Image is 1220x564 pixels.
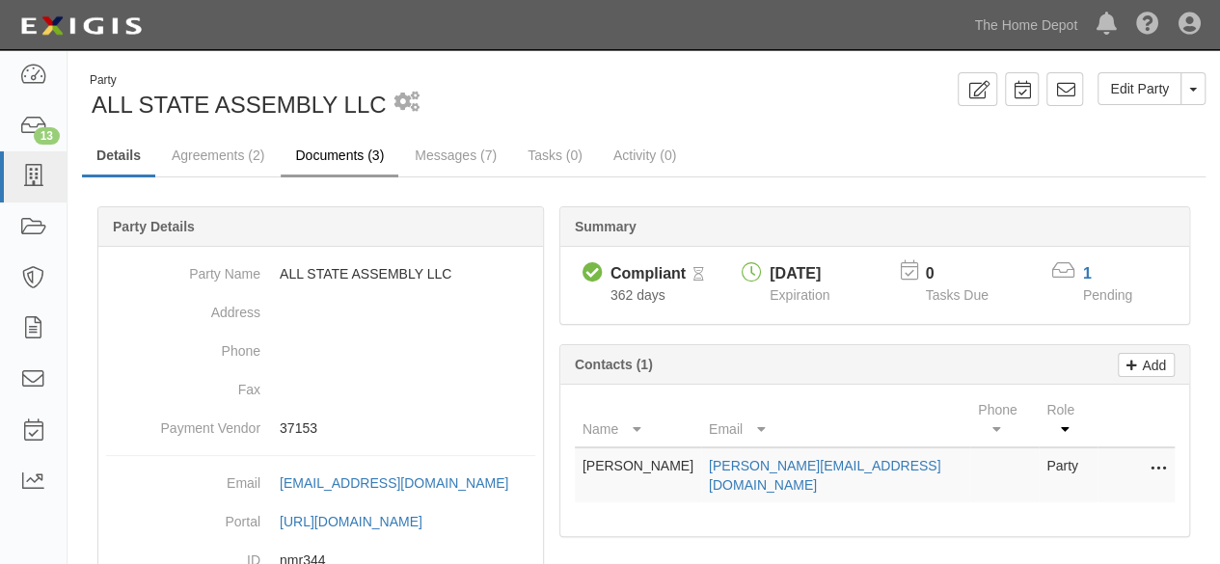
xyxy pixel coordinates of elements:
[281,136,398,177] a: Documents (3)
[599,136,691,175] a: Activity (0)
[90,72,386,89] div: Party
[106,464,260,493] dt: Email
[1136,13,1159,37] i: Help Center - Complianz
[1137,354,1166,376] p: Add
[575,357,653,372] b: Contacts (1)
[575,392,701,447] th: Name
[280,475,529,491] a: [EMAIL_ADDRESS][DOMAIN_NAME]
[280,418,535,438] p: 37153
[709,458,940,493] a: [PERSON_NAME][EMAIL_ADDRESS][DOMAIN_NAME]
[106,370,260,399] dt: Fax
[770,287,829,303] span: Expiration
[106,255,535,293] dd: ALL STATE ASSEMBLY LLC
[1098,72,1181,105] a: Edit Party
[1039,447,1098,502] td: Party
[393,93,419,113] i: 1 scheduled workflow
[575,219,637,234] b: Summary
[513,136,597,175] a: Tasks (0)
[280,473,508,493] div: [EMAIL_ADDRESS][DOMAIN_NAME]
[925,263,1012,285] p: 0
[157,136,279,175] a: Agreements (2)
[280,514,444,529] a: [URL][DOMAIN_NAME]
[106,409,260,438] dt: Payment Vendor
[583,263,603,283] i: Compliant
[575,447,701,502] td: [PERSON_NAME]
[1083,265,1092,282] a: 1
[770,263,829,285] div: [DATE]
[106,502,260,531] dt: Portal
[1118,353,1175,377] a: Add
[106,332,260,361] dt: Phone
[82,136,155,177] a: Details
[610,263,686,285] div: Compliant
[693,268,704,282] i: Pending Review
[964,6,1087,44] a: The Home Depot
[400,136,511,175] a: Messages (7)
[34,127,60,145] div: 13
[113,219,195,234] b: Party Details
[1039,392,1098,447] th: Role
[14,9,148,43] img: logo-5460c22ac91f19d4615b14bd174203de0afe785f0fc80cf4dbbc73dc1793850b.png
[106,255,260,283] dt: Party Name
[701,392,970,447] th: Email
[106,293,260,322] dt: Address
[92,92,386,118] span: ALL STATE ASSEMBLY LLC
[970,392,1039,447] th: Phone
[925,287,988,303] span: Tasks Due
[610,287,665,303] span: Since 09/18/2024
[1083,287,1132,303] span: Pending
[82,72,630,121] div: ALL STATE ASSEMBLY LLC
